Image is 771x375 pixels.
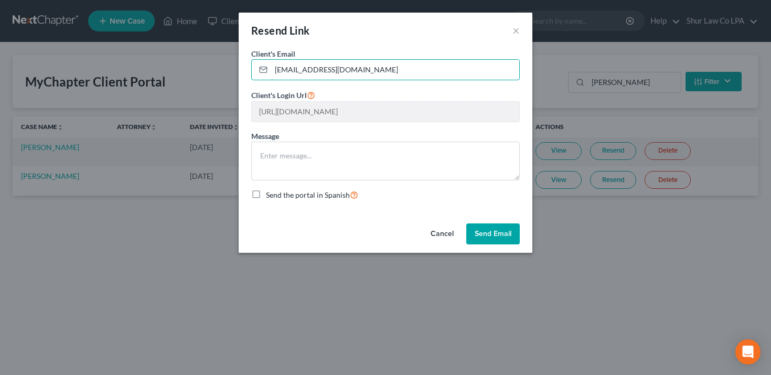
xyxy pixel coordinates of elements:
input: Enter email... [271,60,519,80]
label: Client's Login Url [251,89,315,101]
button: Send Email [466,223,520,244]
span: Send the portal in Spanish [266,190,350,199]
div: Resend Link [251,23,309,38]
button: × [512,24,520,37]
button: Cancel [422,223,462,244]
span: Client's Email [251,49,295,58]
input: -- [252,102,519,122]
div: Open Intercom Messenger [735,339,761,365]
label: Message [251,131,279,142]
